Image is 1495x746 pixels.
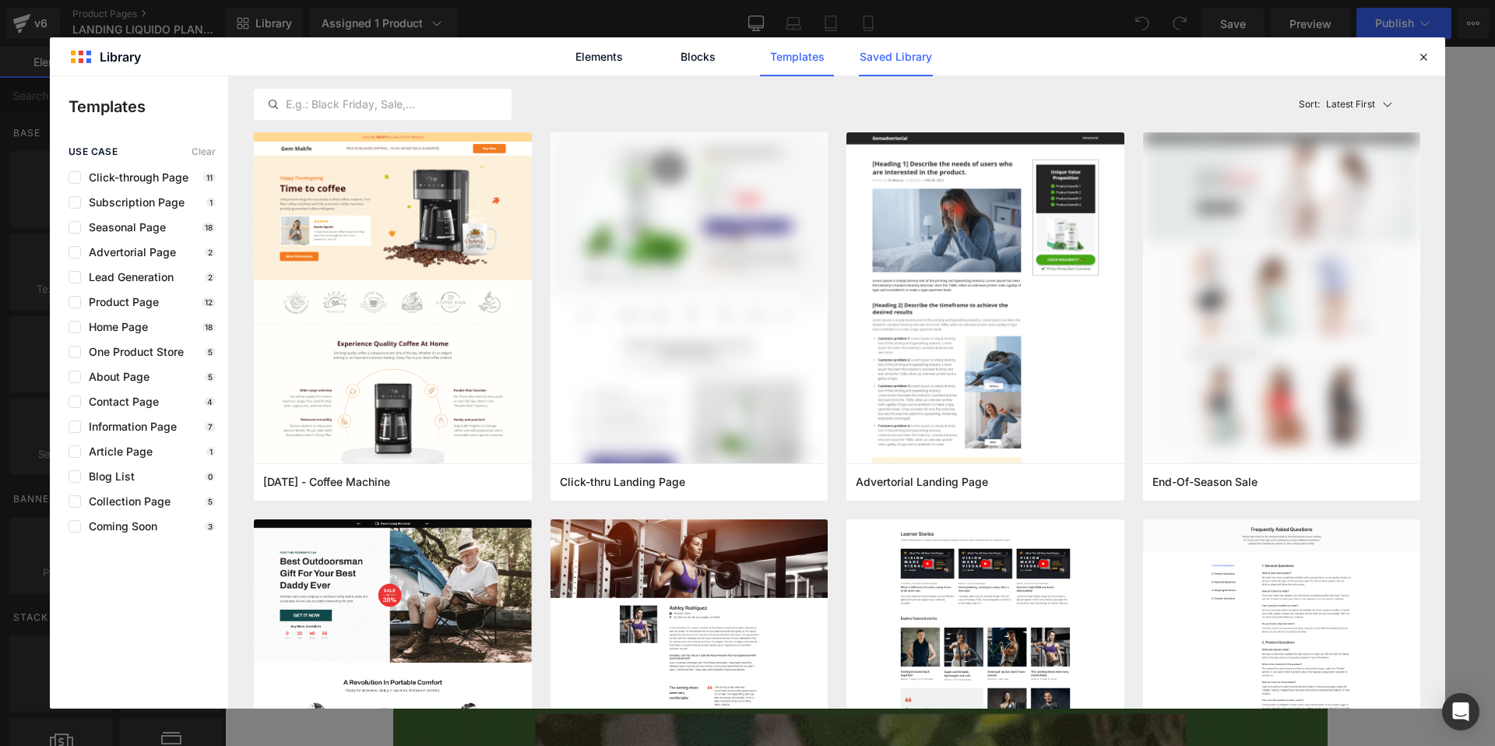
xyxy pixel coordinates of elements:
div: Open Intercom Messenger [1442,693,1479,730]
span: Clear [192,146,216,157]
span: Article Page [81,445,153,458]
span: Click-thru Landing Page [560,475,685,489]
span: Contact Page [81,396,159,408]
span: Lead Generation [81,271,174,283]
span: Advertorial Landing Page [856,475,988,489]
p: 1 [206,447,216,456]
p: 11 [203,173,216,182]
span: Information Page [81,421,177,433]
p: 12 [202,297,216,307]
p: Templates [69,95,228,118]
span: Collection Page [81,495,171,508]
a: Saved Library [859,37,933,76]
p: 0 [205,472,216,481]
span: Thanksgiving - Coffee Machine [263,475,390,489]
span: use case [69,146,118,157]
span: About Page [81,371,149,383]
a: Blocks [661,37,735,76]
span: Home Page [81,321,148,333]
button: Latest FirstSort:Latest First [1293,89,1421,120]
span: Click-through Page [81,171,188,184]
span: Sort: [1299,99,1320,110]
a: Elements [562,37,636,76]
p: 5 [205,497,216,506]
a: ¡QUIERO PROBARLO! [492,339,779,393]
p: 1 [206,198,216,207]
p: 2 [205,273,216,282]
p: Latest First [1326,97,1375,111]
span: Seasonal Page [81,221,166,234]
input: E.g.: Black Friday, Sale,... [255,95,511,114]
p: 5 [205,347,216,357]
p: 18 [202,322,216,332]
p: 7 [205,422,216,431]
span: Advertorial Page [81,246,176,259]
span: End-Of-Season Sale [1152,475,1258,489]
span: Blog List [81,470,135,483]
p: 5 [205,372,216,382]
a: Templates [760,37,834,76]
span: Product Page [81,296,159,308]
span: Coming Soon [81,520,157,533]
p: 3 [205,522,216,531]
p: 2 [205,248,216,257]
span: One Product Store [81,346,184,358]
p: 4 [204,397,216,406]
p: 18 [202,223,216,232]
span: Subscription Page [81,196,185,209]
